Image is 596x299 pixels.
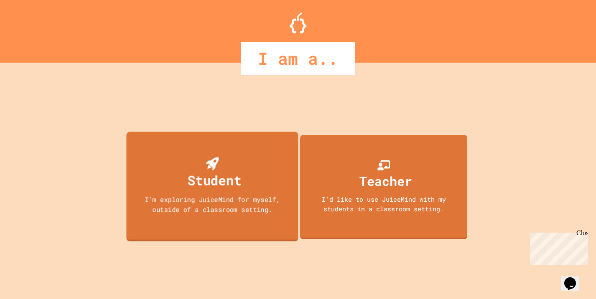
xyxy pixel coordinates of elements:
div: Student [187,170,242,190]
iframe: chat widget [561,266,588,291]
div: Teacher [359,172,412,190]
div: I'd like to use JuiceMind with my students in a classroom setting. [308,195,459,213]
img: Logo.svg [290,13,306,33]
iframe: chat widget [527,229,588,265]
div: I'm exploring JuiceMind for myself, outside of a classroom setting. [135,195,290,214]
div: I am a.. [241,42,355,75]
div: Chat with us now!Close [3,3,58,53]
